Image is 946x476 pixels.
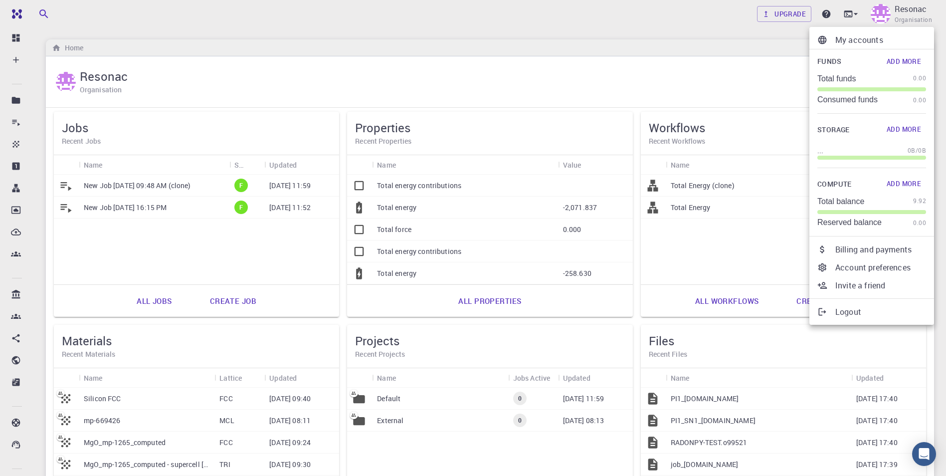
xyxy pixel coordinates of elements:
p: Billing and payments [835,243,926,255]
span: 0.00 [913,218,926,228]
p: Total funds [817,74,856,83]
span: Funds [817,55,841,68]
span: 9.92 [913,196,926,206]
a: My accounts [809,31,934,49]
span: 0B [918,146,926,156]
button: Add More [882,122,926,138]
button: Add More [882,53,926,69]
span: 0.00 [913,73,926,83]
p: ... [817,146,823,156]
p: Account preferences [835,261,926,273]
p: Logout [835,306,926,318]
p: Reserved balance [817,218,882,227]
p: My accounts [835,34,926,46]
p: Total balance [817,197,864,206]
a: Billing and payments [809,240,934,258]
span: 0.00 [913,95,926,105]
span: 0B [908,146,916,156]
p: Invite a friend [835,279,926,291]
button: Add More [882,176,926,192]
p: Consumed funds [817,95,878,104]
span: Compute [817,178,852,191]
a: Account preferences [809,258,934,276]
span: Storage [817,124,850,136]
div: Open Intercom Messenger [912,442,936,466]
a: Logout [809,303,934,321]
span: サポート [18,6,49,16]
span: / [916,146,918,156]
